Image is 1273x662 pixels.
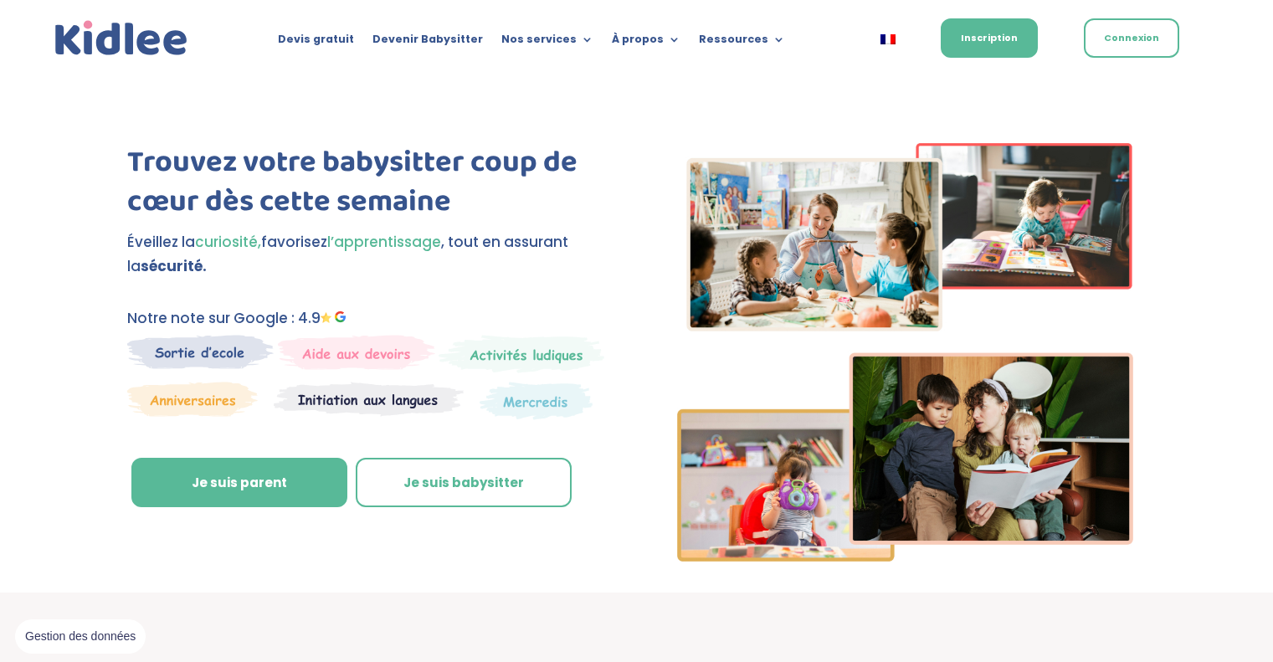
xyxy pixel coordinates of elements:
h1: Trouvez votre babysitter coup de cœur dès cette semaine [127,143,608,230]
a: Nos services [501,33,593,52]
img: Thematique [480,382,593,420]
img: Anniversaire [127,382,258,417]
a: Devenir Babysitter [372,33,483,52]
a: Inscription [941,18,1038,58]
button: Gestion des données [15,619,146,654]
strong: sécurité. [141,256,207,276]
a: Ressources [699,33,785,52]
a: Je suis parent [131,458,347,508]
p: Notre note sur Google : 4.9 [127,306,608,331]
span: Gestion des données [25,629,136,644]
img: Français [880,34,896,44]
a: Devis gratuit [278,33,354,52]
a: Connexion [1084,18,1179,58]
p: Éveillez la favorisez , tout en assurant la [127,230,608,279]
img: Atelier thematique [274,382,464,417]
img: Mercredi [439,335,604,373]
img: Imgs-2 [677,143,1134,562]
span: curiosité, [195,232,261,252]
a: À propos [612,33,680,52]
img: weekends [278,335,435,370]
img: Sortie decole [127,335,274,369]
span: l’apprentissage [327,232,441,252]
a: Kidlee Logo [51,17,192,60]
img: logo_kidlee_bleu [51,17,192,60]
a: Je suis babysitter [356,458,572,508]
